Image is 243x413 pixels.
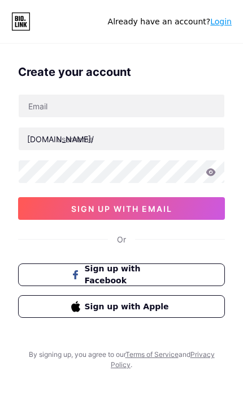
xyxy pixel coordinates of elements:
[25,350,218,370] div: By signing up, you agree to our and .
[18,295,225,318] button: Sign up with Apple
[125,350,179,359] a: Terms of Service
[19,95,224,117] input: Email
[108,16,232,28] div: Already have an account?
[18,263,225,286] button: Sign up with Facebook
[19,127,224,150] input: username
[210,17,232,26] a: Login
[71,204,172,214] span: sign up with email
[18,63,225,80] div: Create your account
[85,301,172,313] span: Sign up with Apple
[27,133,94,145] div: [DOMAIN_NAME]/
[18,197,225,220] button: sign up with email
[117,233,126,245] div: Or
[85,263,172,287] span: Sign up with Facebook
